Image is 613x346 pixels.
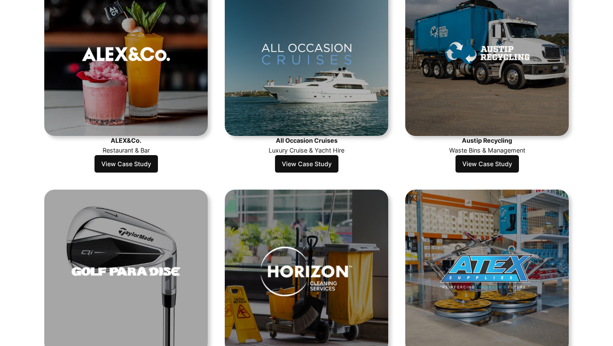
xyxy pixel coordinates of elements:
[269,146,344,155] p: Luxury Cruise & Yacht Hire
[111,137,141,144] strong: ALEX&Co.
[462,137,512,144] strong: Austip Recycling
[95,155,158,173] a: View Case Study
[449,146,525,155] p: Waste Bins & Management
[275,155,338,173] a: View Case Study
[103,146,150,155] p: Restaurant & Bar
[276,137,338,144] strong: All Occasion Cruises
[455,155,519,173] a: View Case Study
